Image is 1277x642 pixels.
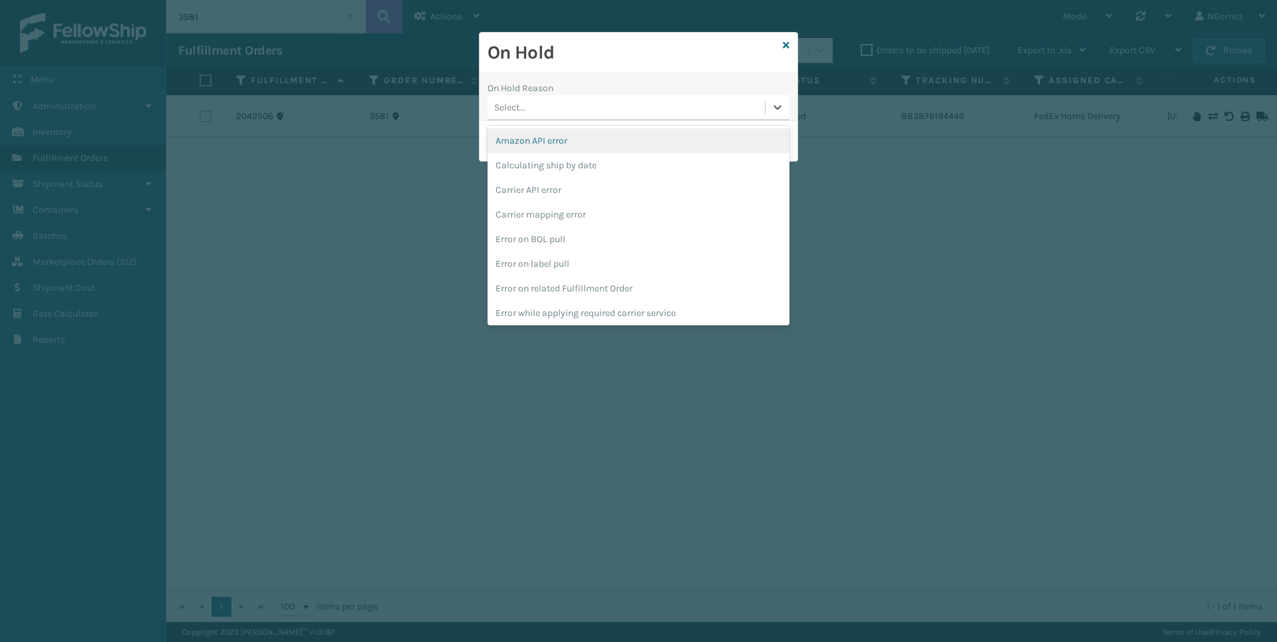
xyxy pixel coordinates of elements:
[488,202,789,227] div: Carrier mapping error
[488,227,789,251] div: Error on BOL pull
[488,128,789,153] div: Amazon API error
[488,276,789,301] div: Error on related Fulfillment Order
[488,251,789,276] div: Error on label pull
[488,41,778,65] h2: On Hold
[488,153,789,178] div: Calculating ship by date
[494,100,525,114] div: Select...
[488,178,789,202] div: Carrier API error
[488,81,553,95] label: On Hold Reason
[488,301,789,325] div: Error while applying required carrier service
